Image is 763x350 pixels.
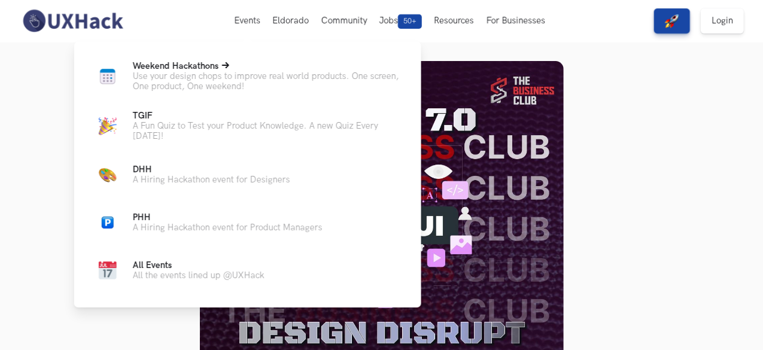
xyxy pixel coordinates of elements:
[133,175,290,185] p: A Hiring Hackathon event for Designers
[133,260,172,270] span: All Events
[398,14,422,29] span: 50+
[93,61,402,92] a: Calendar newWeekend HackathonsUse your design chops to improve real world products. One screen, O...
[133,111,153,121] span: TGIF
[665,14,679,28] img: rocket
[93,111,402,141] a: Party capTGIFA Fun Quiz to Test your Product Knowledge. A new Quiz Every [DATE]!
[93,208,402,237] a: ParkingPHHA Hiring Hackathon event for Product Managers
[133,223,323,233] p: A Hiring Hackathon event for Product Managers
[102,217,114,229] img: Parking
[93,256,402,285] a: CalendarAll EventsAll the events lined up @UXHack
[93,160,402,189] a: Color PaletteDHHA Hiring Hackathon event for Designers
[701,8,744,34] a: Login
[99,68,117,86] img: Calendar new
[133,212,151,223] span: PHH
[133,61,219,71] span: Weekend Hackathons
[99,166,117,184] img: Color Palette
[133,121,402,141] p: A Fun Quiz to Test your Product Knowledge. A new Quiz Every [DATE]!
[99,261,117,279] img: Calendar
[133,270,265,281] p: All the events lined up @UXHack
[133,165,152,175] span: DHH
[19,8,126,34] img: UXHack-logo.png
[99,117,117,135] img: Party cap
[133,71,402,92] p: Use your design chops to improve real world products. One screen, One product, One weekend!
